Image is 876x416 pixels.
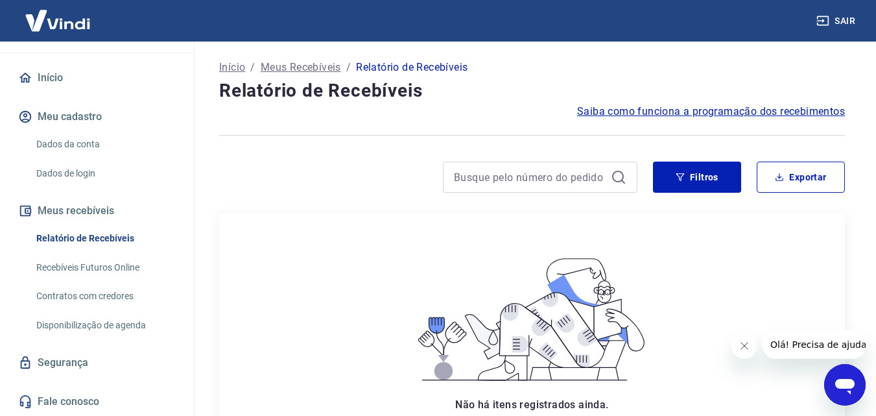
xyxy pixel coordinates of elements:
span: Não há itens registrados ainda. [455,398,608,411]
p: / [346,60,351,75]
button: Sair [814,9,860,33]
iframe: Fechar mensagem [731,333,757,359]
a: Contratos com credores [31,283,178,310]
p: Relatório de Recebíveis [356,60,468,75]
a: Dados da conta [31,131,178,158]
a: Saiba como funciona a programação dos recebimentos [577,104,845,119]
a: Fale conosco [16,387,178,416]
button: Meu cadastro [16,103,178,131]
button: Filtros [653,162,741,193]
a: Dados de login [31,160,178,187]
button: Meus recebíveis [16,197,178,225]
p: / [250,60,255,75]
img: Vindi [16,1,100,40]
input: Busque pelo número do pedido [454,167,606,187]
a: Meus Recebíveis [261,60,341,75]
h4: Relatório de Recebíveis [219,78,845,104]
button: Exportar [757,162,845,193]
iframe: Mensagem da empresa [763,330,866,359]
span: Olá! Precisa de ajuda? [8,9,109,19]
a: Início [16,64,178,92]
a: Segurança [16,349,178,377]
a: Início [219,60,245,75]
iframe: Botão para abrir a janela de mensagens [824,364,866,406]
a: Disponibilização de agenda [31,312,178,339]
a: Recebíveis Futuros Online [31,254,178,281]
a: Relatório de Recebíveis [31,225,178,252]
